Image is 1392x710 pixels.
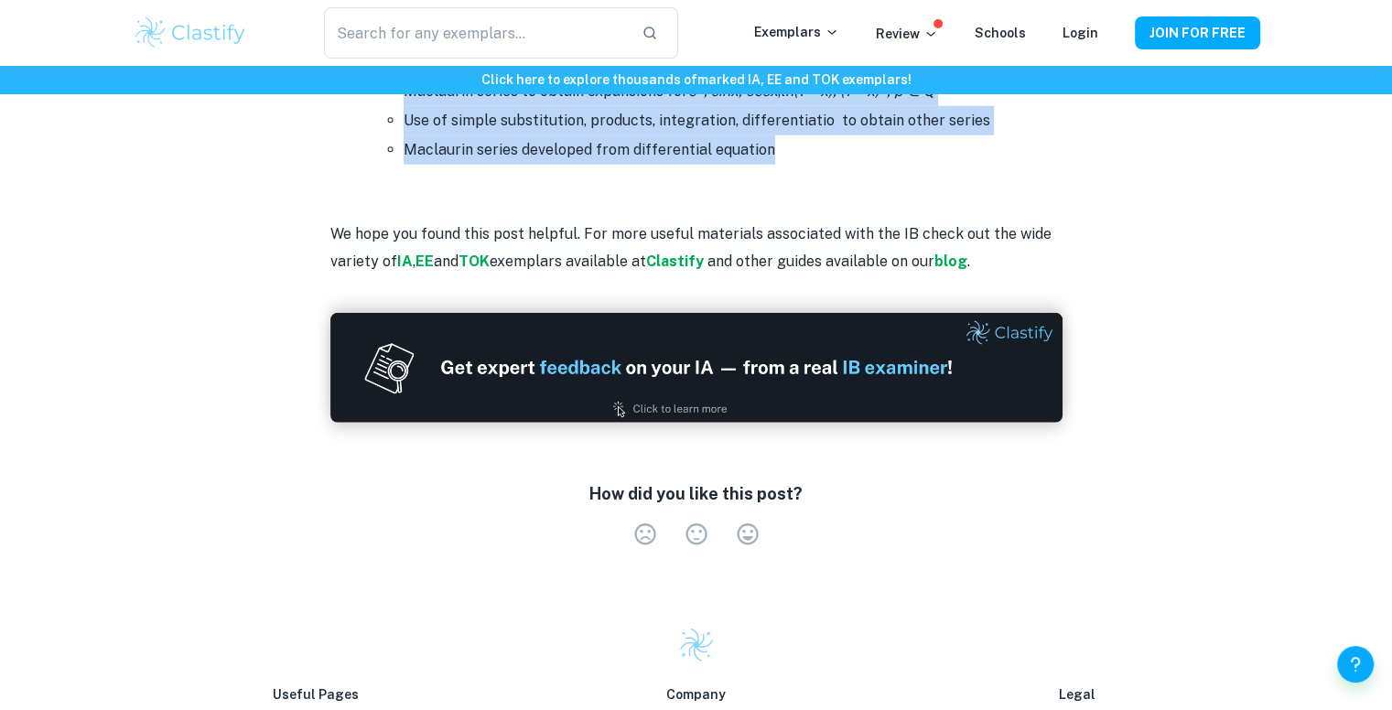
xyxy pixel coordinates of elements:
a: TOK [459,253,490,270]
button: Help and Feedback [1337,646,1374,683]
a: Schools [975,26,1026,40]
p: Company [513,684,879,705]
h6: Click here to explore thousands of marked IA, EE and TOK exemplars ! [4,70,1388,90]
strong: Clastify [646,253,704,270]
a: EE [415,253,434,270]
a: Login [1063,26,1098,40]
button: JOIN FOR FREE [1135,16,1260,49]
li: Maclaurin series developed from differential equation [404,135,1063,165]
a: IA [397,253,413,270]
input: Search for any exemplars... [324,7,626,59]
p: Legal [894,684,1260,705]
img: Clastify logo [133,15,249,51]
img: Clastify logo [678,627,715,663]
p: We hope you found this post helpful. For more useful materials associated with the IB check out t... [330,221,1063,276]
img: Ad [330,313,1063,423]
li: Use of simple substitution, products, integration, differentiatio to obtain other series [404,106,1063,135]
a: blog [934,253,967,270]
p: Exemplars [754,22,839,42]
h6: How did you like this post? [589,481,803,507]
p: Useful Pages [133,684,499,705]
a: Clastify [646,253,707,270]
p: Review [876,24,938,44]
